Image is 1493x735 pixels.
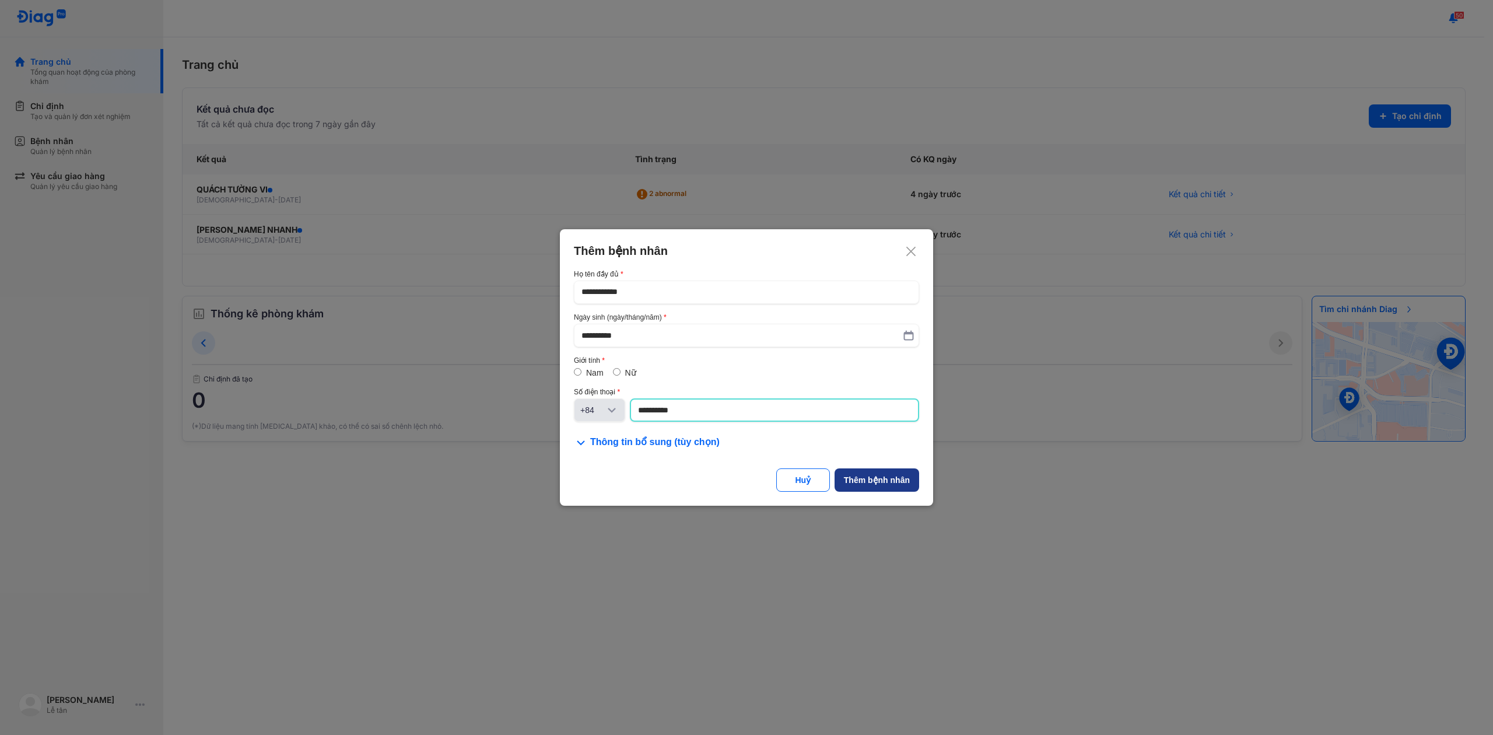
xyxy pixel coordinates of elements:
div: Số điện thoại [574,388,919,396]
div: Họ tên đầy đủ [574,270,919,278]
div: Thêm bệnh nhân [844,474,910,486]
div: Giới tính [574,356,919,365]
span: Thông tin bổ sung (tùy chọn) [590,436,720,450]
button: Thêm bệnh nhân [835,468,919,492]
div: Ngày sinh (ngày/tháng/năm) [574,313,919,321]
div: Thêm bệnh nhân [574,243,919,258]
div: +84 [580,404,605,416]
label: Nam [586,368,604,377]
button: Huỷ [776,468,830,492]
label: Nữ [625,368,636,377]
